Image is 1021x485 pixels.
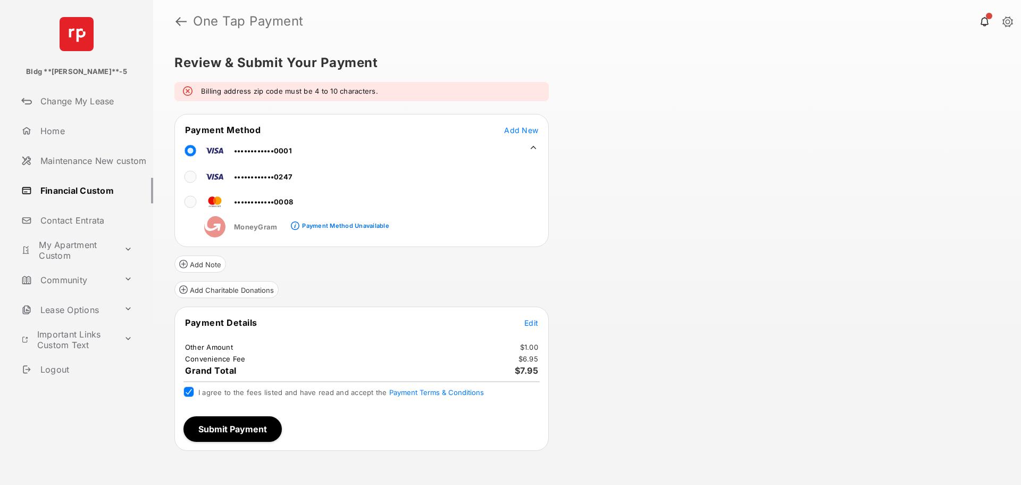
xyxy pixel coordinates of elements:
[26,67,127,77] p: Bldg **[PERSON_NAME]**-5
[17,267,120,293] a: Community
[174,281,279,298] button: Add Charitable Donations
[524,317,538,328] button: Edit
[520,342,539,352] td: $1.00
[193,15,304,28] strong: One Tap Payment
[185,365,237,376] span: Grand Total
[174,256,226,273] button: Add Note
[504,125,538,135] button: Add New
[17,327,120,352] a: Important Links Custom Text
[389,388,484,397] button: I agree to the fees listed and have read and accept the
[17,88,153,114] a: Change My Lease
[185,342,233,352] td: Other Amount
[174,56,991,69] h5: Review & Submit Your Payment
[201,86,378,97] em: Billing address zip code must be 4 to 10 characters.
[17,208,153,233] a: Contact Entrata
[17,357,153,382] a: Logout
[17,148,153,174] a: Maintenance New custom
[234,223,277,231] span: MoneyGram
[17,297,120,323] a: Lease Options
[198,388,484,397] span: I agree to the fees listed and have read and accept the
[17,118,153,144] a: Home
[515,365,539,376] span: $7.95
[234,198,293,206] span: ••••••••••••0008
[185,317,257,328] span: Payment Details
[234,172,292,181] span: ••••••••••••0247
[299,213,389,232] a: Payment Method Unavailable
[17,178,153,203] a: Financial Custom
[60,17,94,51] img: svg+xml;base64,PHN2ZyB4bWxucz0iaHR0cDovL3d3dy53My5vcmcvMjAwMC9zdmciIHdpZHRoPSI2NCIgaGVpZ2h0PSI2NC...
[518,354,539,364] td: $6.95
[185,125,261,135] span: Payment Method
[524,318,538,327] span: Edit
[234,146,292,155] span: ••••••••••••0001
[185,354,246,364] td: Convenience Fee
[183,416,282,442] button: Submit Payment
[17,237,120,263] a: My Apartment Custom
[302,222,389,229] div: Payment Method Unavailable
[504,126,538,135] span: Add New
